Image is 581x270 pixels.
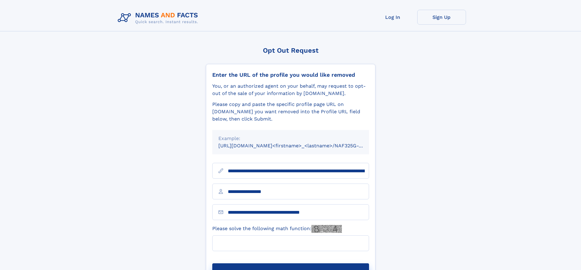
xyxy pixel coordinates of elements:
[212,101,369,123] div: Please copy and paste the specific profile page URL on [DOMAIN_NAME] you want removed into the Pr...
[212,72,369,78] div: Enter the URL of the profile you would like removed
[206,47,375,54] div: Opt Out Request
[212,82,369,97] div: You, or an authorized agent on your behalf, may request to opt-out of the sale of your informatio...
[115,10,203,26] img: Logo Names and Facts
[218,143,381,149] small: [URL][DOMAIN_NAME]<firstname>_<lastname>/NAF325G-xxxxxxxx
[368,10,417,25] a: Log In
[212,225,342,233] label: Please solve the following math function:
[218,135,363,142] div: Example:
[417,10,466,25] a: Sign Up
